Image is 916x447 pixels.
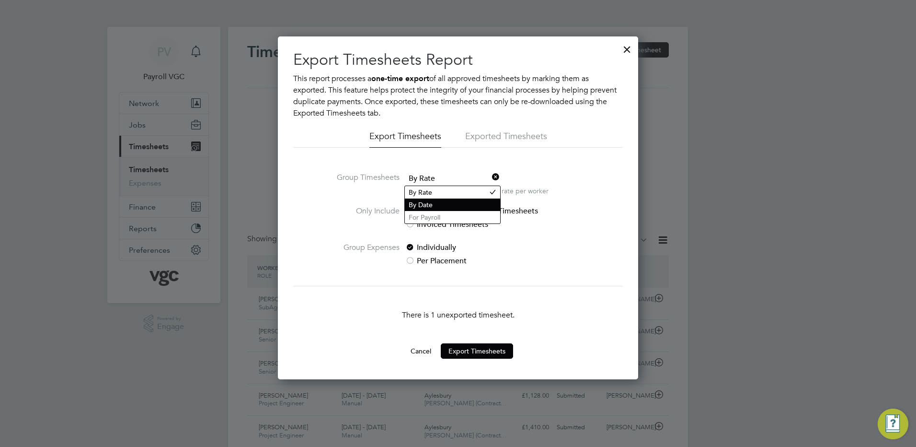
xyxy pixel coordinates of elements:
label: Group Timesheets [328,172,400,194]
label: Group Expenses [328,242,400,267]
button: Export Timesheets [441,343,513,359]
label: Only Include [328,205,400,230]
h2: Export Timesheets Report [293,50,623,70]
span: By Rate [405,172,500,186]
p: This report processes a of all approved timesheets by marking them as exported. This feature help... [293,73,623,119]
label: Per Placement [405,255,566,267]
li: For Payroll [405,211,500,223]
button: Cancel [403,343,439,359]
li: Export Timesheets [369,130,441,148]
label: Individually [405,242,566,253]
b: one-time export [371,74,429,83]
label: Invoiced Timesheets [405,219,566,230]
li: By Date [405,199,500,211]
li: Exported Timesheets [465,130,547,148]
button: Engage Resource Center [878,409,908,439]
li: By Rate [405,186,500,199]
p: There is 1 unexported timesheet. [293,309,623,321]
